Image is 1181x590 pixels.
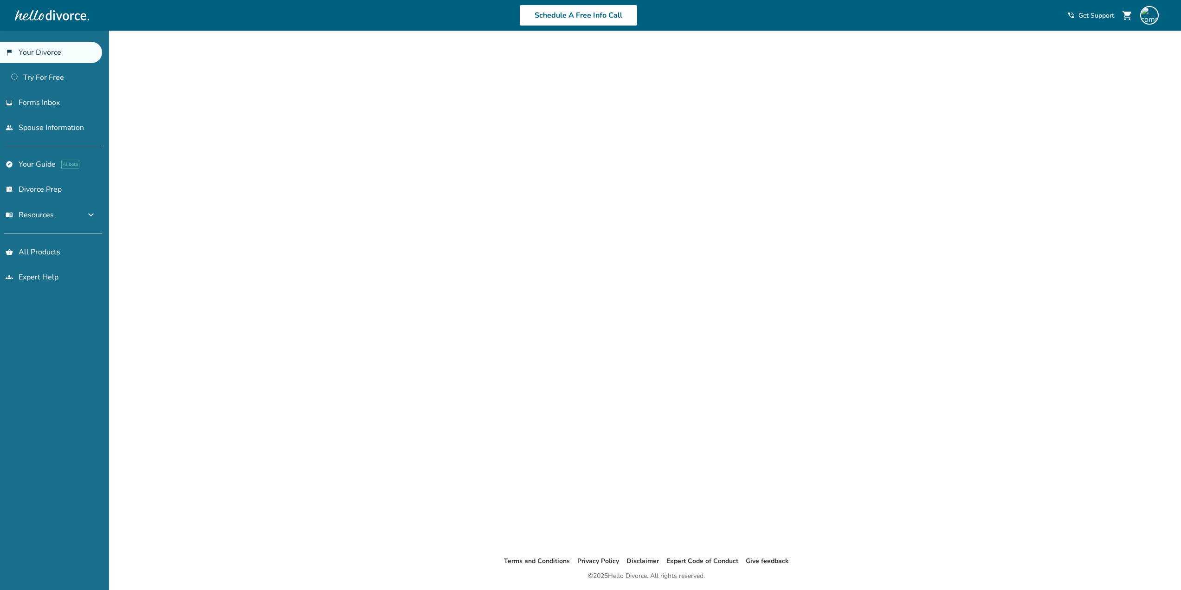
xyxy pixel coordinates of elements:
span: list_alt_check [6,186,13,193]
span: people [6,124,13,131]
li: Give feedback [746,556,789,567]
a: Expert Code of Conduct [666,557,738,565]
span: Get Support [1078,11,1114,20]
span: flag_2 [6,49,13,56]
span: menu_book [6,211,13,219]
span: shopping_basket [6,248,13,256]
li: Disclaimer [626,556,659,567]
span: AI beta [61,160,79,169]
span: explore [6,161,13,168]
span: phone_in_talk [1067,12,1075,19]
a: Terms and Conditions [504,557,570,565]
a: phone_in_talkGet Support [1067,11,1114,20]
span: shopping_cart [1122,10,1133,21]
div: © 2025 Hello Divorce. All rights reserved. [588,571,705,582]
span: Resources [6,210,54,220]
img: commercial@tienchiu.com [1140,6,1159,25]
a: Schedule A Free Info Call [519,5,638,26]
span: expand_more [85,209,97,220]
a: Privacy Policy [577,557,619,565]
span: groups [6,273,13,281]
span: inbox [6,99,13,106]
span: Forms Inbox [19,97,60,108]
